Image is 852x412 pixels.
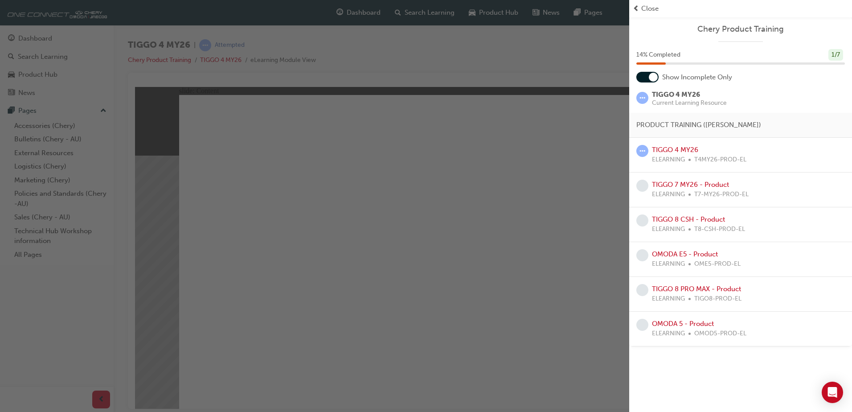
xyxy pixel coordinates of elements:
[636,319,648,331] span: learningRecordVerb_NONE-icon
[662,72,732,82] span: Show Incomplete Only
[636,214,648,227] span: learningRecordVerb_NONE-icon
[652,320,714,328] a: OMODA 5 - Product
[694,190,749,200] span: T7-MY26-PROD-EL
[652,91,700,99] span: TIGGO 4 MY26
[652,215,725,223] a: TIGGO 8 CSH - Product
[652,329,685,339] span: ELEARNING
[633,4,639,14] span: prev-icon
[652,146,698,154] a: TIGGO 4 MY26
[694,224,745,235] span: T8-CSH-PROD-EL
[652,285,741,293] a: TIGGO 8 PRO MAX - Product
[636,24,845,34] a: Chery Product Training
[636,50,680,60] span: 14 % Completed
[694,294,741,304] span: TIGO8-PROD-EL
[652,250,718,258] a: OMODA E5 - Product
[636,120,761,130] span: PRODUCT TRAINING ([PERSON_NAME])
[652,259,685,269] span: ELEARNING
[828,49,843,61] div: 1 / 7
[636,180,648,192] span: learningRecordVerb_NONE-icon
[641,4,659,14] span: Close
[636,284,648,296] span: learningRecordVerb_NONE-icon
[636,145,648,157] span: learningRecordVerb_ATTEMPT-icon
[694,155,746,165] span: T4MY26-PROD-EL
[633,4,848,14] button: prev-iconClose
[652,100,727,106] span: Current Learning Resource
[694,259,741,269] span: OME5-PROD-EL
[652,181,729,189] a: TIGGO 7 MY26 - Product
[636,249,648,261] span: learningRecordVerb_NONE-icon
[822,382,843,403] div: Open Intercom Messenger
[694,329,746,339] span: OMOD5-PROD-EL
[652,224,685,235] span: ELEARNING
[652,155,685,165] span: ELEARNING
[636,92,648,104] span: learningRecordVerb_ATTEMPT-icon
[652,190,685,200] span: ELEARNING
[652,294,685,304] span: ELEARNING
